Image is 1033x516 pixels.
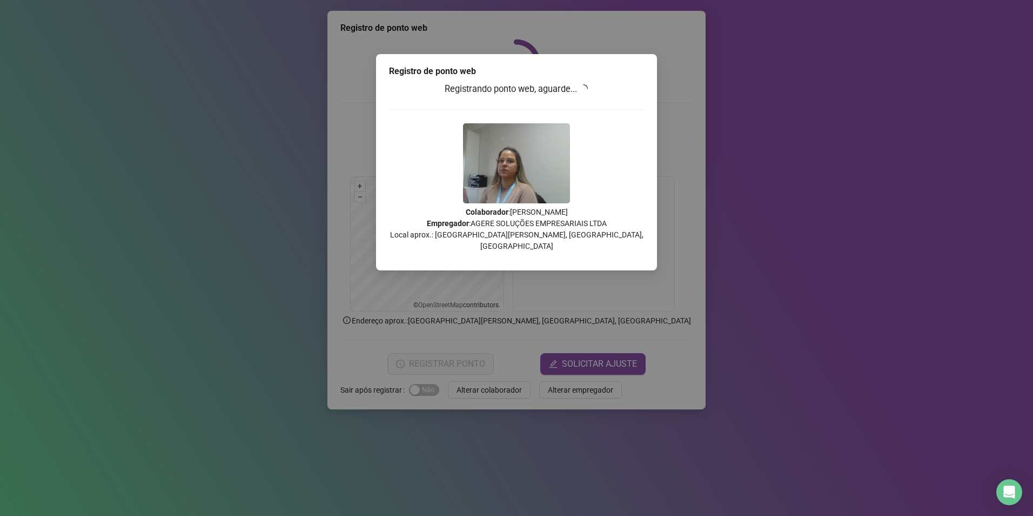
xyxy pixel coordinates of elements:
[389,65,644,78] div: Registro de ponto web
[579,84,588,93] span: loading
[996,479,1022,505] div: Open Intercom Messenger
[427,219,469,228] strong: Empregador
[466,208,508,216] strong: Colaborador
[389,82,644,96] h3: Registrando ponto web, aguarde...
[463,123,570,203] img: Z
[389,207,644,252] p: : [PERSON_NAME] : AGERE SOLUÇÕES EMPRESARIAIS LTDA Local aprox.: [GEOGRAPHIC_DATA][PERSON_NAME], ...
